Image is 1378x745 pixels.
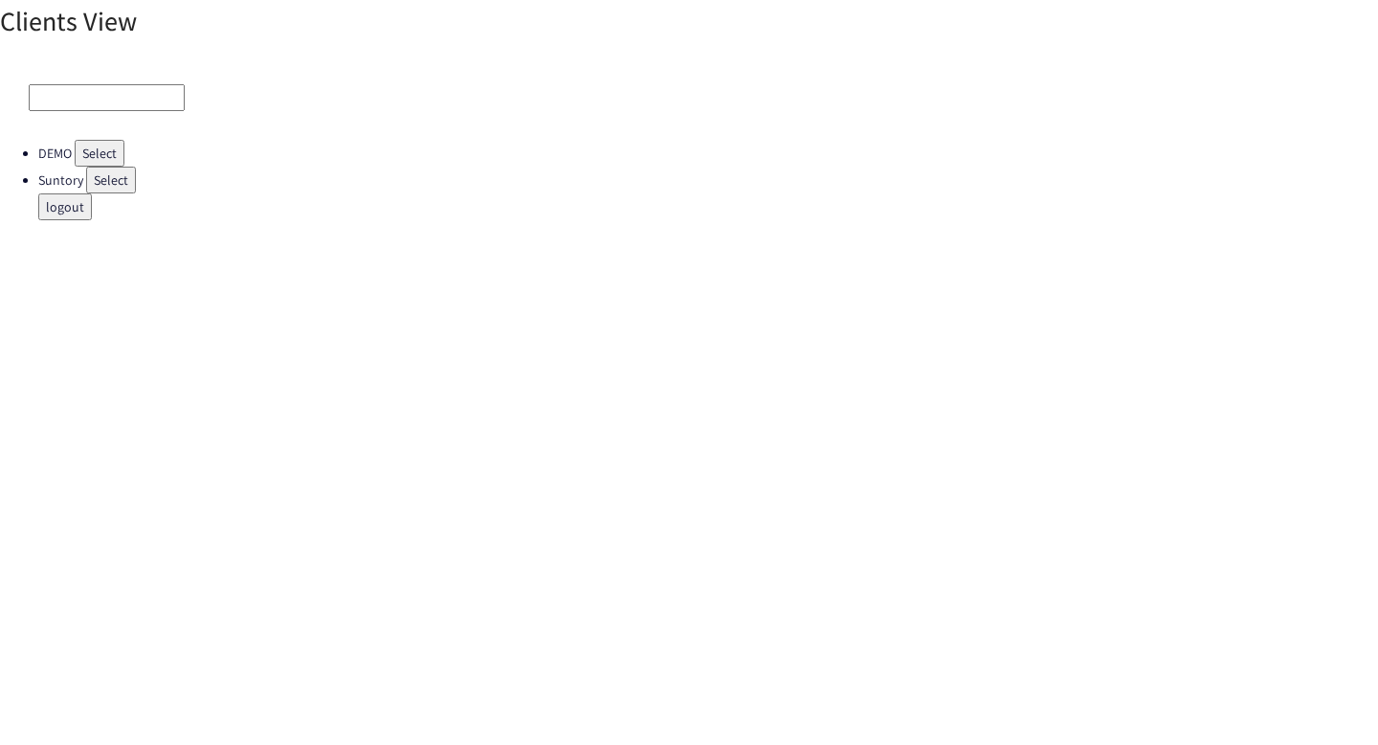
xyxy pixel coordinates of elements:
[38,140,1378,167] li: DEMO
[75,140,124,167] button: Select
[38,167,1378,193] li: Suntory
[38,193,92,220] button: logout
[1282,653,1378,745] iframe: Chat Widget
[86,167,136,193] button: Select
